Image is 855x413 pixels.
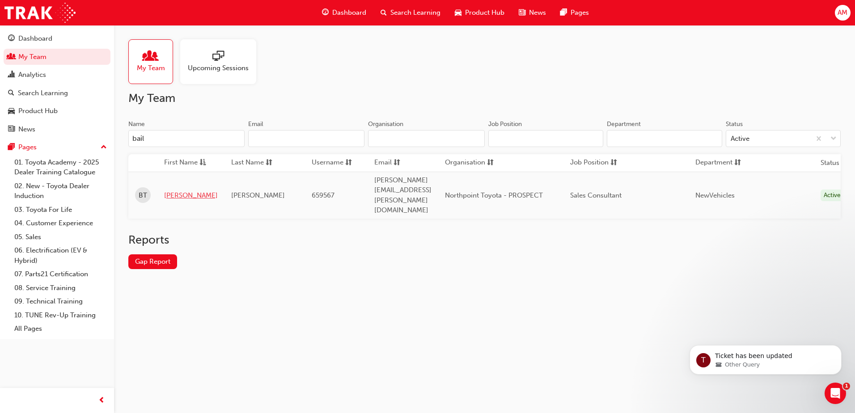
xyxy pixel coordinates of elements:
input: Name [128,130,245,147]
span: Upcoming Sessions [188,63,249,73]
input: Organisation [368,130,484,147]
a: 05. Sales [11,230,110,244]
a: My Team [4,49,110,65]
input: Department [607,130,722,147]
div: Active [821,190,844,202]
span: sorting-icon [610,157,617,169]
span: guage-icon [322,7,329,18]
span: Dashboard [332,8,366,18]
span: search-icon [381,7,387,18]
span: [PERSON_NAME][EMAIL_ADDRESS][PERSON_NAME][DOMAIN_NAME] [374,176,432,215]
iframe: Intercom notifications message [676,326,855,389]
div: Search Learning [18,88,68,98]
a: 07. Parts21 Certification [11,267,110,281]
button: Pages [4,139,110,156]
span: sorting-icon [345,157,352,169]
span: 659567 [312,191,334,199]
a: search-iconSearch Learning [373,4,448,22]
span: AM [838,8,847,18]
span: Northpoint Toyota - PROSPECT [445,191,543,199]
div: Name [128,120,145,129]
a: guage-iconDashboard [315,4,373,22]
span: search-icon [8,89,14,97]
img: Trak [4,3,76,23]
button: Last Namesorting-icon [231,157,280,169]
span: Pages [571,8,589,18]
div: Job Position [488,120,522,129]
span: Job Position [570,157,609,169]
a: Search Learning [4,85,110,101]
span: Product Hub [465,8,504,18]
div: Organisation [368,120,403,129]
span: Email [374,157,392,169]
span: guage-icon [8,35,15,43]
div: News [18,124,35,135]
div: Dashboard [18,34,52,44]
a: 01. Toyota Academy - 2025 Dealer Training Catalogue [11,156,110,179]
span: car-icon [8,107,15,115]
button: AM [835,5,851,21]
a: Analytics [4,67,110,83]
span: Sales Consultant [570,191,622,199]
span: My Team [137,63,165,73]
span: sorting-icon [394,157,400,169]
span: car-icon [455,7,461,18]
span: News [529,8,546,18]
span: NewVehicles [695,191,735,199]
a: Upcoming Sessions [180,39,263,84]
a: 04. Customer Experience [11,216,110,230]
h2: Reports [128,233,841,247]
a: Dashboard [4,30,110,47]
button: DashboardMy TeamAnalyticsSearch LearningProduct HubNews [4,29,110,139]
button: Emailsorting-icon [374,157,423,169]
div: Active [731,134,749,144]
a: Product Hub [4,103,110,119]
span: down-icon [830,133,837,145]
span: sorting-icon [734,157,741,169]
span: news-icon [519,7,525,18]
button: Usernamesorting-icon [312,157,361,169]
a: Gap Report [128,254,177,269]
span: Last Name [231,157,264,169]
button: Job Positionsorting-icon [570,157,619,169]
div: Product Hub [18,106,58,116]
span: prev-icon [98,395,105,406]
a: car-iconProduct Hub [448,4,512,22]
a: My Team [128,39,180,84]
span: Search Learning [390,8,440,18]
a: [PERSON_NAME] [164,190,218,201]
span: BT [139,190,147,201]
span: 1 [843,383,850,390]
div: Email [248,120,263,129]
span: sorting-icon [487,157,494,169]
span: pages-icon [560,7,567,18]
input: Email [248,130,364,147]
div: Status [726,120,743,129]
a: 06. Electrification (EV & Hybrid) [11,244,110,267]
span: chart-icon [8,71,15,79]
div: Analytics [18,70,46,80]
iframe: Intercom live chat [825,383,846,404]
span: sorting-icon [266,157,272,169]
span: sessionType_ONLINE_URL-icon [212,51,224,63]
a: 09. Technical Training [11,295,110,308]
span: First Name [164,157,198,169]
a: 08. Service Training [11,281,110,295]
button: Departmentsorting-icon [695,157,745,169]
h2: My Team [128,91,841,105]
a: news-iconNews [512,4,553,22]
a: pages-iconPages [553,4,596,22]
span: asc-icon [199,157,206,169]
a: 10. TUNE Rev-Up Training [11,308,110,322]
span: up-icon [101,142,107,153]
span: [PERSON_NAME] [231,191,285,199]
a: 02. New - Toyota Dealer Induction [11,179,110,203]
span: Username [312,157,343,169]
span: news-icon [8,126,15,134]
div: Department [607,120,641,129]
